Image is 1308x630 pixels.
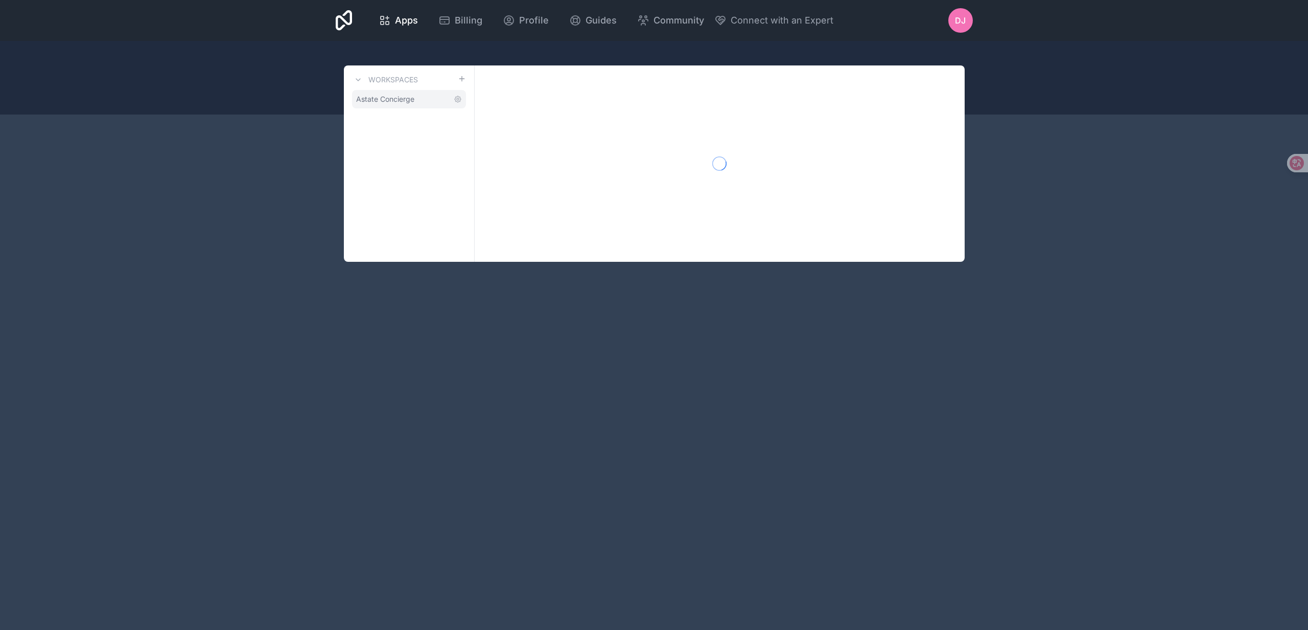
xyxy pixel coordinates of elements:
span: Guides [586,13,617,28]
a: Astate Concierge [352,90,466,108]
span: Profile [519,13,549,28]
span: Community [653,13,704,28]
span: Astate Concierge [356,94,414,104]
a: Guides [561,9,625,32]
span: Apps [395,13,418,28]
button: Connect with an Expert [714,13,833,28]
a: Workspaces [352,74,418,86]
span: Connect with an Expert [731,13,833,28]
a: Community [629,9,712,32]
a: Apps [370,9,426,32]
h3: Workspaces [368,75,418,85]
a: Profile [495,9,557,32]
span: DJ [955,14,966,27]
span: Billing [455,13,482,28]
a: Billing [430,9,491,32]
